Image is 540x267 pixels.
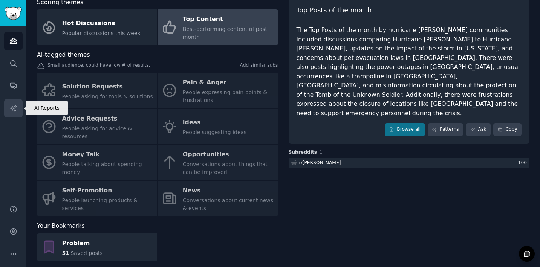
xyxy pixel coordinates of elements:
span: Best-performing content of past month [183,26,267,40]
div: r/ [PERSON_NAME] [299,160,341,166]
a: Top ContentBest-performing content of past month [158,9,278,45]
button: Copy [493,123,522,136]
span: Subreddits [289,149,317,156]
span: Popular discussions this week [62,30,141,36]
a: Add similar subs [240,62,278,70]
a: r/[PERSON_NAME]100 [289,158,530,168]
a: Hot DiscussionsPopular discussions this week [37,9,157,45]
div: The Top Posts of the month by hurricane [PERSON_NAME] communities included discussions comparing ... [297,26,522,118]
span: AI-tagged themes [37,50,90,60]
span: Your Bookmarks [37,221,85,231]
div: Hot Discussions [62,17,141,29]
div: 100 [518,160,529,166]
a: Ask [466,123,491,136]
span: 1 [320,150,323,155]
span: 51 [62,250,69,256]
img: GummySearch logo [5,7,22,20]
div: Small audience, could have low # of results. [37,62,278,70]
span: Saved posts [70,250,102,256]
a: Problem51Saved posts [37,233,157,261]
a: Browse all [385,123,425,136]
div: Problem [62,237,103,249]
div: Top Content [183,14,274,26]
a: Patterns [428,123,463,136]
span: Top Posts of the month [297,6,372,15]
